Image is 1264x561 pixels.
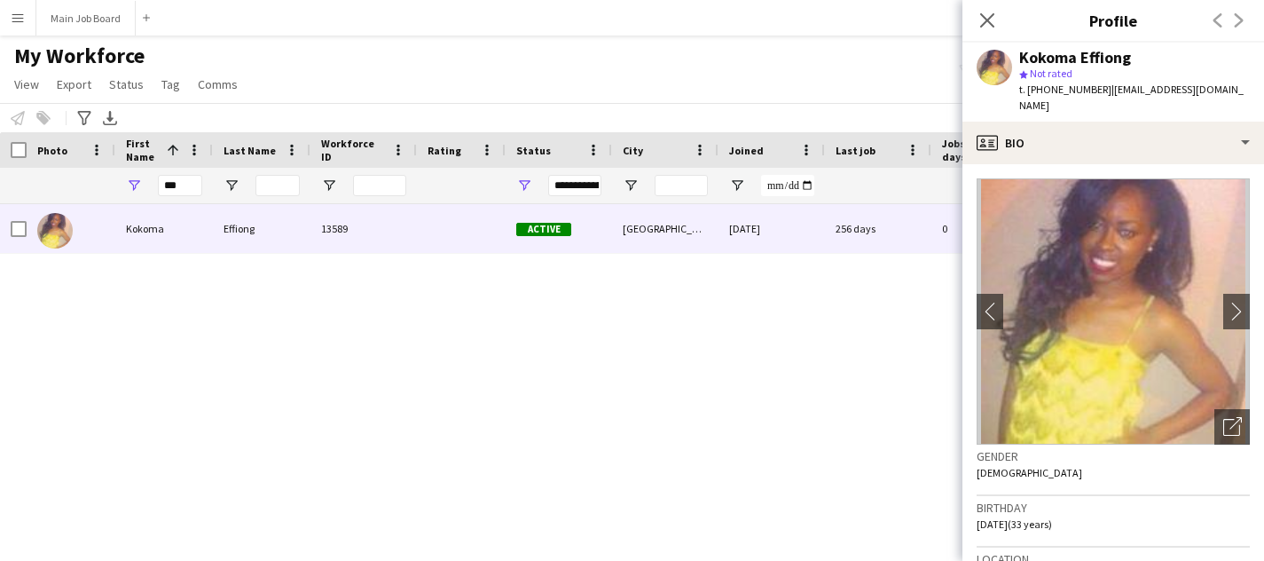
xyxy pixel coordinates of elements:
span: My Workforce [14,43,145,69]
div: Kokoma Effiong [1019,50,1131,66]
div: Bio [962,122,1264,164]
img: Kokoma Effiong [37,213,73,249]
button: Open Filter Menu [729,178,745,194]
div: Effiong [213,204,310,253]
input: Workforce ID Filter Input [353,175,406,196]
app-action-btn: Export XLSX [99,107,121,129]
span: Jobs (last 90 days) [942,137,1015,163]
div: Open photos pop-in [1214,409,1250,445]
div: [DATE] [718,204,825,253]
input: Last Name Filter Input [255,175,300,196]
h3: Profile [962,9,1264,32]
a: View [7,73,46,96]
span: First Name [126,137,160,163]
span: [DEMOGRAPHIC_DATA] [977,466,1082,479]
button: Open Filter Menu [623,178,639,194]
span: City [623,144,643,157]
span: Comms [198,76,238,92]
a: Status [102,73,151,96]
span: Active [516,223,571,236]
h3: Birthday [977,500,1250,516]
div: [GEOGRAPHIC_DATA] [612,204,718,253]
span: Rating [428,144,461,157]
span: t. [PHONE_NUMBER] [1019,83,1111,96]
button: Open Filter Menu [321,178,337,194]
span: Joined [729,144,764,157]
button: Open Filter Menu [516,178,532,194]
span: View [14,76,39,92]
span: Workforce ID [321,137,385,163]
div: 13589 [310,204,417,253]
div: 0 [931,204,1047,253]
span: Status [516,144,551,157]
button: Open Filter Menu [224,178,239,194]
a: Export [50,73,98,96]
input: First Name Filter Input [158,175,202,196]
app-action-btn: Advanced filters [74,107,95,129]
span: [DATE] (33 years) [977,518,1052,531]
a: Tag [154,73,187,96]
span: Photo [37,144,67,157]
div: Kokoma [115,204,213,253]
button: Main Job Board [36,1,136,36]
img: Crew avatar or photo [977,178,1250,445]
span: | [EMAIL_ADDRESS][DOMAIN_NAME] [1019,83,1244,112]
span: Last Name [224,144,276,157]
span: Not rated [1030,67,1072,80]
input: City Filter Input [655,175,708,196]
span: Tag [161,76,180,92]
span: Last job [836,144,875,157]
button: Open Filter Menu [126,178,142,194]
h3: Gender [977,448,1250,464]
input: Joined Filter Input [761,175,814,196]
span: Status [109,76,144,92]
div: 256 days [825,204,931,253]
span: Export [57,76,91,92]
a: Comms [191,73,245,96]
